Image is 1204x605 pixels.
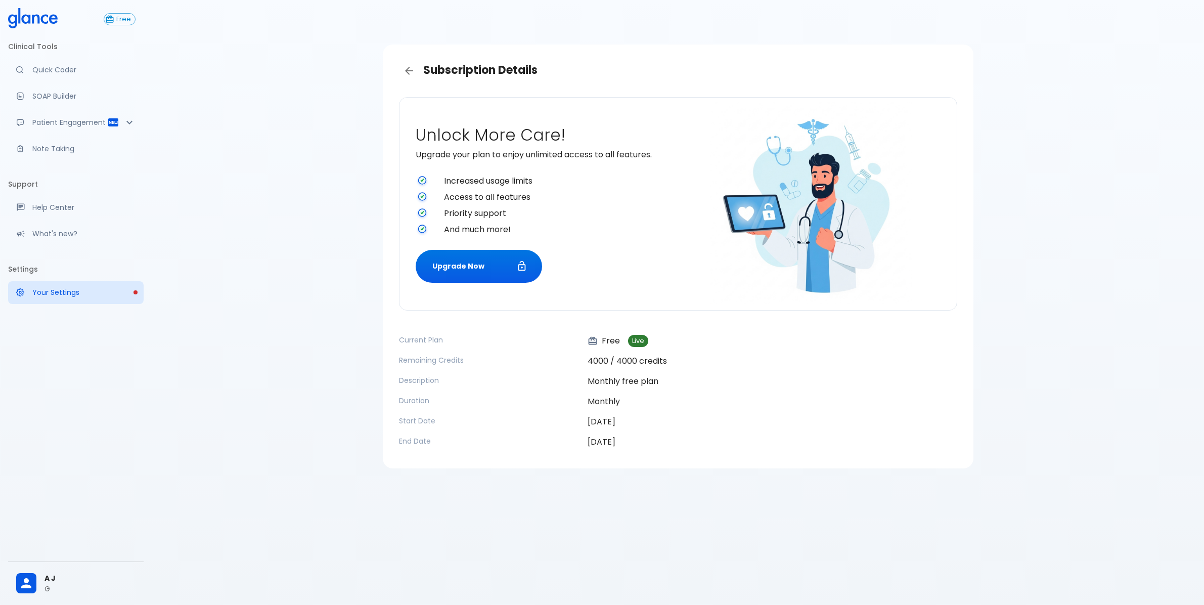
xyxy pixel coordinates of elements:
[32,287,136,297] p: Your Settings
[399,335,579,345] p: Current Plan
[444,191,674,203] span: Access to all features
[32,65,136,75] p: Quick Coder
[8,85,144,107] a: Docugen: Compose a clinical documentation in seconds
[44,584,136,594] p: G
[8,196,144,219] a: Get help from our support team
[32,229,136,239] p: What's new?
[416,125,674,145] h2: Unlock More Care!
[32,117,107,127] p: Patient Engagement
[588,416,615,427] time: [DATE]
[32,144,136,154] p: Note Taking
[710,102,912,304] img: doctor-unlocking-care
[8,59,144,81] a: Moramiz: Find ICD10AM codes instantly
[588,335,620,347] p: Free
[416,250,542,283] button: Upgrade Now
[416,149,674,161] p: Upgrade your plan to enjoy unlimited access to all features.
[399,375,579,385] p: Description
[588,375,957,387] p: Monthly free plan
[8,172,144,196] li: Support
[628,337,648,345] span: Live
[8,257,144,281] li: Settings
[104,13,144,25] a: Click to view or change your subscription
[8,34,144,59] li: Clinical Tools
[44,573,136,584] span: A J
[588,355,957,367] p: 4000 / 4000 credits
[104,13,136,25] button: Free
[444,175,674,187] span: Increased usage limits
[32,202,136,212] p: Help Center
[588,396,957,408] p: Monthly
[8,281,144,304] a: Please complete account setup
[32,91,136,101] p: SOAP Builder
[399,61,419,81] a: Back
[112,16,135,23] span: Free
[399,396,579,406] p: Duration
[399,436,579,446] p: End Date
[8,223,144,245] div: Recent updates and feature releases
[8,566,144,601] div: A JG
[444,207,674,220] span: Priority support
[8,111,144,134] div: Patient Reports & Referrals
[588,436,615,448] time: [DATE]
[399,61,957,81] h3: Subscription Details
[8,138,144,160] a: Advanced note-taking
[399,416,579,426] p: Start Date
[399,355,579,365] p: Remaining Credits
[444,224,674,236] span: And much more!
